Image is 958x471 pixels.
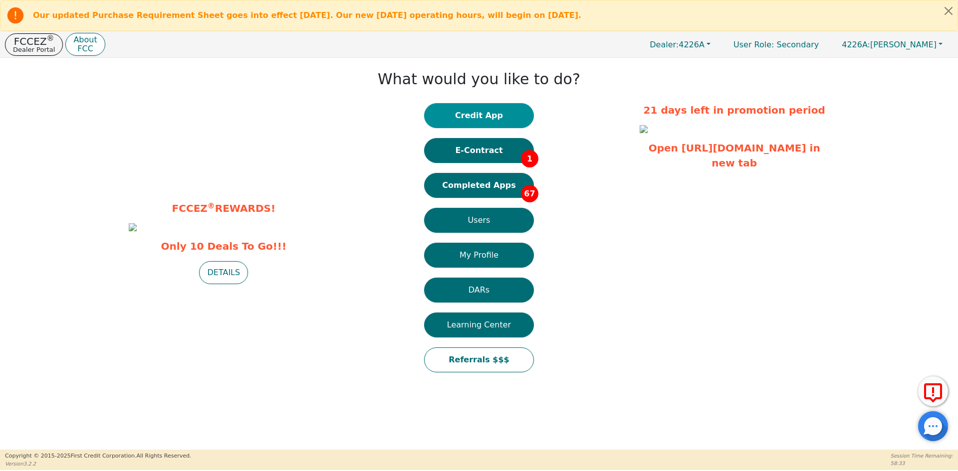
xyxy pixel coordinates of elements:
p: About [73,36,97,44]
button: Report Error to FCC [918,376,948,406]
button: E-Contract1 [424,138,534,163]
button: Users [424,208,534,233]
h1: What would you like to do? [378,70,580,88]
img: 2c70aef3-5a59-4519-a2fd-08ea624f044d [129,223,137,231]
button: Close alert [940,0,958,21]
p: Dealer Portal [13,46,55,53]
button: 4226A:[PERSON_NAME] [831,37,953,52]
a: User Role: Secondary [723,35,829,54]
p: Copyright © 2015- 2025 First Credit Corporation. [5,452,191,461]
span: 4226A [650,40,705,49]
button: Learning Center [424,313,534,337]
img: 7f729d96-24ff-431c-bc6f-de29d197f121 [640,125,648,133]
p: FCCEZ [13,36,55,46]
span: User Role : [733,40,774,49]
span: 67 [521,185,538,202]
p: 21 days left in promotion period [640,103,829,118]
sup: ® [208,201,215,210]
sup: ® [47,34,54,43]
p: FCC [73,45,97,53]
button: Credit App [424,103,534,128]
p: Session Time Remaining: [891,452,953,460]
p: Secondary [723,35,829,54]
a: Open [URL][DOMAIN_NAME] in new tab [649,142,820,169]
span: [PERSON_NAME] [842,40,937,49]
p: Version 3.2.2 [5,460,191,468]
button: My Profile [424,243,534,268]
button: DARs [424,278,534,303]
span: All Rights Reserved. [136,453,191,459]
b: Our updated Purchase Requirement Sheet goes into effect [DATE]. Our new [DATE] operating hours, w... [33,10,581,20]
p: FCCEZ REWARDS! [129,201,318,216]
button: Dealer:4226A [639,37,721,52]
span: Dealer: [650,40,679,49]
button: Completed Apps67 [424,173,534,198]
button: Referrals $$$ [424,347,534,372]
button: AboutFCC [65,33,105,56]
button: FCCEZ®Dealer Portal [5,33,63,56]
span: Only 10 Deals To Go!!! [129,239,318,254]
p: 58:33 [891,460,953,467]
span: 4226A: [842,40,870,49]
button: DETAILS [199,261,248,284]
span: 1 [521,150,538,167]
